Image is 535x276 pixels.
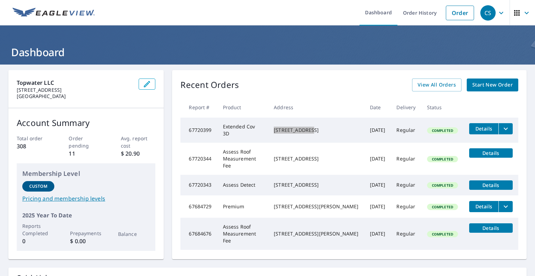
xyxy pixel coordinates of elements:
img: EV Logo [13,8,95,18]
span: Details [473,150,509,156]
span: Completed [428,204,457,209]
p: $ 0.00 [70,237,102,245]
span: Start New Order [472,81,513,89]
td: 67720399 [180,118,217,143]
span: Details [473,125,494,132]
p: Recent Orders [180,79,239,91]
td: Extended Cov 3D [217,118,269,143]
a: Order [446,6,474,20]
td: Regular [391,118,421,143]
th: Status [421,97,464,118]
td: Regular [391,143,421,175]
span: Completed [428,232,457,237]
button: detailsBtn-67720344 [469,148,513,158]
p: Order pending [69,135,103,149]
div: [STREET_ADDRESS] [274,127,358,134]
a: Pricing and membership levels [22,194,150,203]
p: Avg. report cost [121,135,156,149]
th: Report # [180,97,217,118]
th: Date [364,97,391,118]
td: 67684729 [180,195,217,218]
button: detailsBtn-67720343 [469,180,513,190]
span: Details [473,203,494,210]
span: Details [473,225,509,231]
p: [GEOGRAPHIC_DATA] [17,93,133,99]
h1: Dashboard [8,45,527,59]
td: Assess Roof Measurement Fee [217,143,269,175]
button: detailsBtn-67684729 [469,201,498,212]
td: [DATE] [364,195,391,218]
th: Address [268,97,364,118]
td: 67720343 [180,175,217,195]
button: filesDropdownBtn-67684729 [498,201,513,212]
p: Membership Level [22,169,150,178]
td: [DATE] [364,118,391,143]
td: 67720344 [180,143,217,175]
td: Regular [391,175,421,195]
td: Regular [391,195,421,218]
p: 2025 Year To Date [22,211,150,219]
p: Total order [17,135,52,142]
p: [STREET_ADDRESS] [17,87,133,93]
div: CS [480,5,496,21]
button: filesDropdownBtn-67720399 [498,123,513,134]
th: Product [217,97,269,118]
p: Reports Completed [22,222,54,237]
div: [STREET_ADDRESS][PERSON_NAME] [274,230,358,237]
span: Details [473,182,509,188]
p: Account Summary [17,117,155,129]
span: Completed [428,183,457,188]
p: Custom [29,183,47,189]
button: detailsBtn-67684676 [469,223,513,233]
span: View All Orders [418,81,456,89]
td: [DATE] [364,143,391,175]
div: [STREET_ADDRESS][PERSON_NAME] [274,203,358,210]
p: Balance [118,230,150,238]
button: detailsBtn-67720399 [469,123,498,134]
a: View All Orders [412,79,462,91]
td: Assess Roof Measurement Fee [217,218,269,250]
div: [STREET_ADDRESS] [274,155,358,162]
a: Start New Order [467,79,518,91]
td: [DATE] [364,175,391,195]
td: Premium [217,195,269,218]
p: 308 [17,142,52,150]
p: Prepayments [70,230,102,237]
p: Topwater LLC [17,79,133,87]
td: 67684676 [180,218,217,250]
p: 11 [69,149,103,158]
td: Assess Detect [217,175,269,195]
span: Completed [428,128,457,133]
span: Completed [428,157,457,162]
p: $ 20.90 [121,149,156,158]
p: 0 [22,237,54,245]
div: [STREET_ADDRESS] [274,181,358,188]
th: Delivery [391,97,421,118]
td: [DATE] [364,218,391,250]
td: Regular [391,218,421,250]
